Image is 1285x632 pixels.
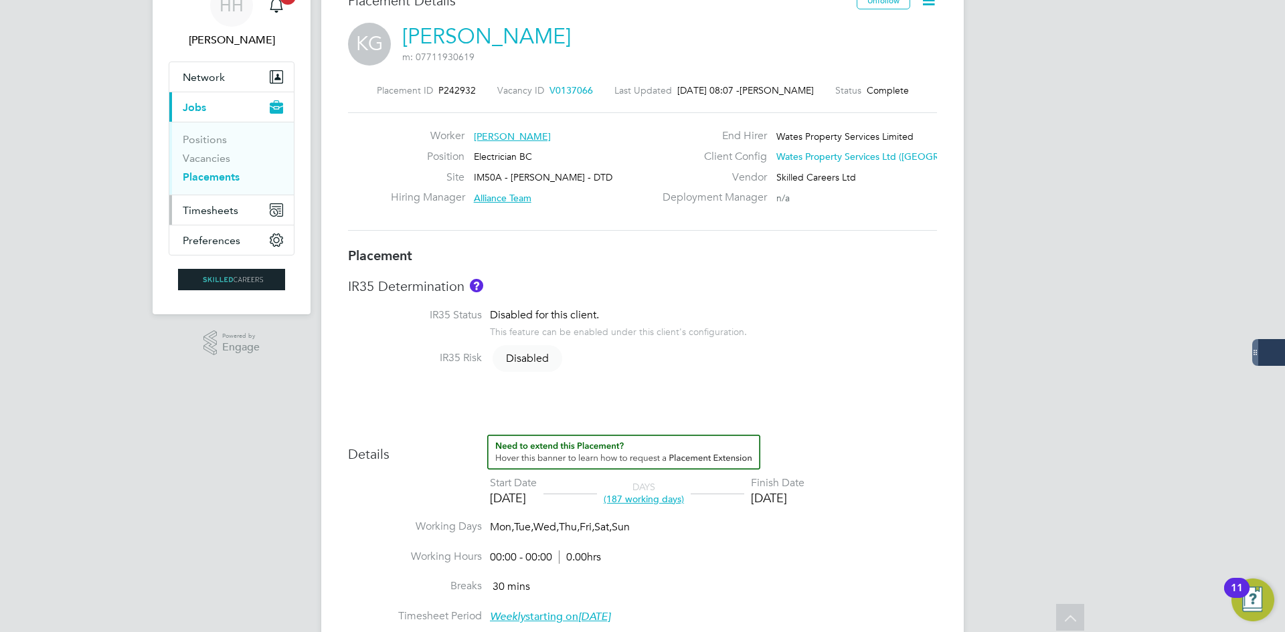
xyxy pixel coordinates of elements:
[169,122,294,195] div: Jobs
[391,150,464,164] label: Position
[391,171,464,185] label: Site
[169,62,294,92] button: Network
[776,192,790,204] span: n/a
[549,84,593,96] span: V0137066
[490,550,601,564] div: 00:00 - 00:00
[597,481,691,505] div: DAYS
[348,550,482,564] label: Working Hours
[391,191,464,205] label: Hiring Manager
[580,520,594,534] span: Fri,
[222,342,260,353] span: Engage
[474,192,531,204] span: Alliance Team
[594,520,612,534] span: Sat,
[183,234,240,247] span: Preferences
[348,579,482,593] label: Breaks
[776,171,856,183] span: Skilled Careers Ltd
[490,490,537,506] div: [DATE]
[222,330,260,342] span: Powered by
[559,520,580,534] span: Thu,
[348,520,482,534] label: Working Days
[490,308,599,322] span: Disabled for this client.
[490,520,514,534] span: Mon,
[169,195,294,225] button: Timesheets
[348,247,412,264] b: Placement
[474,171,612,183] span: IM50A - [PERSON_NAME] - DTD
[1231,578,1274,621] button: Open Resource Center, 11 new notifications
[391,129,464,143] label: Worker
[612,520,630,534] span: Sun
[835,84,861,96] label: Status
[377,84,433,96] label: Placement ID
[1231,588,1243,605] div: 11
[178,269,285,290] img: skilledcareers-logo-retina.png
[348,435,937,463] h3: Details
[655,171,767,185] label: Vendor
[402,51,475,63] span: m: 07711930619
[493,345,562,372] span: Disabled
[348,278,937,295] h3: IR35 Determination
[614,84,672,96] label: Last Updated
[402,23,571,49] a: [PERSON_NAME]
[533,520,559,534] span: Wed,
[348,23,391,66] span: KG
[740,84,814,96] span: [PERSON_NAME]
[490,610,525,623] em: Weekly
[348,351,482,365] label: IR35 Risk
[776,150,1007,163] span: Wates Property Services Ltd ([GEOGRAPHIC_DATA]…
[497,84,544,96] label: Vacancy ID
[183,171,240,183] a: Placements
[604,493,684,505] span: (187 working days)
[169,225,294,255] button: Preferences
[677,84,740,96] span: [DATE] 08:07 -
[183,152,230,165] a: Vacancies
[183,101,206,114] span: Jobs
[183,204,238,217] span: Timesheets
[751,476,804,490] div: Finish Date
[169,269,294,290] a: Go to home page
[867,84,909,96] span: Complete
[348,308,482,322] label: IR35 Status
[655,129,767,143] label: End Hirer
[655,150,767,164] label: Client Config
[490,610,610,623] span: starting on
[578,610,610,623] em: [DATE]
[490,476,537,490] div: Start Date
[470,279,483,292] button: About IR35
[514,520,533,534] span: Tue,
[474,130,551,142] span: [PERSON_NAME]
[183,133,227,146] a: Positions
[438,84,476,96] span: P242932
[169,32,294,48] span: Holly Hammatt
[474,150,532,163] span: Electrician BC
[487,435,760,469] button: How to extend a Placement?
[655,191,767,205] label: Deployment Manager
[493,580,530,593] span: 30 mins
[490,322,747,338] div: This feature can be enabled under this client's configuration.
[751,490,804,506] div: [DATE]
[183,71,225,84] span: Network
[203,330,260,356] a: Powered byEngage
[348,609,482,623] label: Timesheet Period
[559,550,601,564] span: 0.00hrs
[776,130,914,142] span: Wates Property Services Limited
[169,92,294,122] button: Jobs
